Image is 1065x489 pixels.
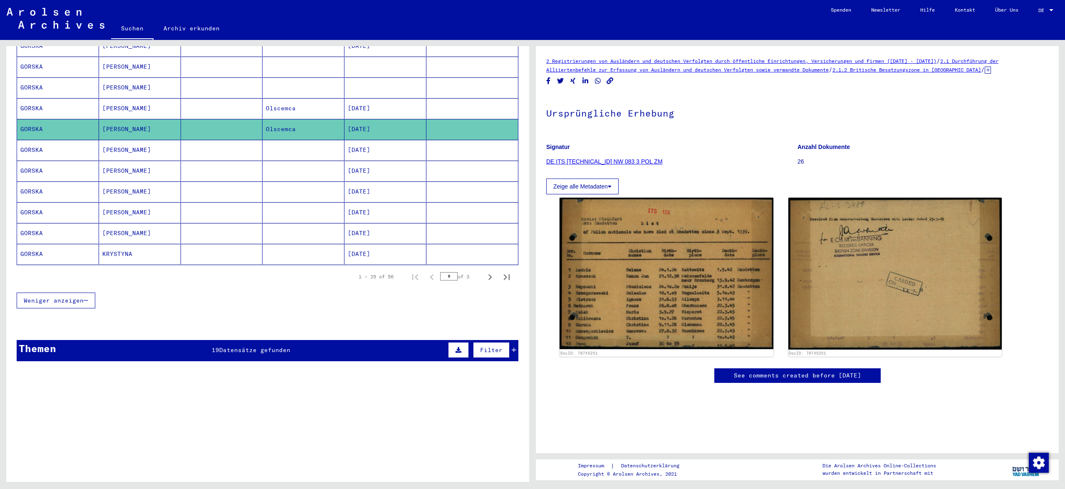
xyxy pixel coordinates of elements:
p: Die Arolsen Archives Online-Collections [822,462,936,469]
mat-cell: [DATE] [344,223,426,243]
mat-cell: [PERSON_NAME] [99,223,181,243]
mat-cell: [PERSON_NAME] [99,181,181,202]
mat-cell: GORSKA [17,181,99,202]
a: DE ITS [TECHNICAL_ID] NW 083 3 POL ZM [546,158,663,165]
mat-cell: [PERSON_NAME] [99,57,181,77]
p: Copyright © Arolsen Archives, 2021 [578,470,689,478]
button: Share on LinkedIn [581,76,590,86]
mat-cell: GORSKA [17,202,99,223]
p: 26 [798,157,1048,166]
mat-cell: [DATE] [344,119,426,139]
a: Impressum [578,462,611,470]
button: Filter [473,342,510,358]
button: Zeige alle Metadaten [546,179,619,194]
mat-cell: GORSKA [17,244,99,264]
mat-cell: [DATE] [344,202,426,223]
mat-cell: [DATE] [344,140,426,160]
p: wurden entwickelt in Partnerschaft mit [822,469,936,477]
a: See comments created before [DATE] [734,371,861,380]
mat-cell: [DATE] [344,181,426,202]
img: yv_logo.png [1011,459,1042,480]
mat-cell: GORSKA [17,98,99,119]
span: / [936,57,940,65]
h1: Ursprüngliche Erhebung [546,94,1048,131]
div: of 3 [440,273,482,280]
img: 001.jpg [560,198,773,349]
a: 2 Registrierungen von Ausländern und deutschen Verfolgten durch öffentliche Einrichtungen, Versic... [546,58,936,64]
mat-cell: GORSKA [17,223,99,243]
button: First page [407,268,424,285]
mat-cell: KRYSTYNA [99,244,181,264]
span: 19 [212,346,219,354]
a: Archiv erkunden [154,18,230,38]
mat-cell: [DATE] [344,161,426,181]
button: Share on Xing [569,76,577,86]
img: Zustimmung ändern [1029,453,1049,473]
mat-cell: GORSKA [17,119,99,139]
mat-cell: [PERSON_NAME] [99,77,181,98]
a: Datenschutzerklärung [614,462,689,470]
a: DocID: 70745251 [789,351,826,355]
span: Weniger anzeigen [24,297,84,304]
b: Anzahl Dokumente [798,144,850,150]
button: Last page [498,268,515,285]
mat-cell: [PERSON_NAME] [99,98,181,119]
mat-cell: GORSKA [17,77,99,98]
button: Weniger anzeigen [17,293,95,308]
button: Share on WhatsApp [594,76,602,86]
a: Suchen [111,18,154,40]
a: DocID: 70745251 [560,351,598,355]
mat-cell: Olscemca [263,119,344,139]
span: DE [1038,7,1048,13]
img: Arolsen_neg.svg [7,8,104,29]
button: Next page [482,268,498,285]
mat-cell: [PERSON_NAME] [99,140,181,160]
img: 002.jpg [788,198,1002,350]
button: Share on Facebook [544,76,553,86]
mat-cell: [DATE] [344,244,426,264]
div: Zustimmung ändern [1028,452,1048,472]
span: / [829,66,832,73]
mat-cell: GORSKA [17,161,99,181]
a: 2.1.2 Britische Besatzungszone in [GEOGRAPHIC_DATA] [832,67,981,73]
span: Filter [480,346,503,354]
mat-cell: [PERSON_NAME] [99,202,181,223]
mat-cell: [PERSON_NAME] [99,119,181,139]
mat-cell: GORSKA [17,140,99,160]
mat-cell: GORSKA [17,57,99,77]
span: / [981,66,985,73]
mat-cell: Olscemca [263,98,344,119]
span: Datensätze gefunden [219,346,290,354]
div: 1 – 25 of 56 [359,273,394,280]
button: Share on Twitter [556,76,565,86]
button: Copy link [606,76,614,86]
button: Previous page [424,268,440,285]
div: Themen [19,341,56,356]
mat-cell: [PERSON_NAME] [99,161,181,181]
b: Signatur [546,144,570,150]
div: | [578,462,689,470]
mat-cell: [DATE] [344,98,426,119]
